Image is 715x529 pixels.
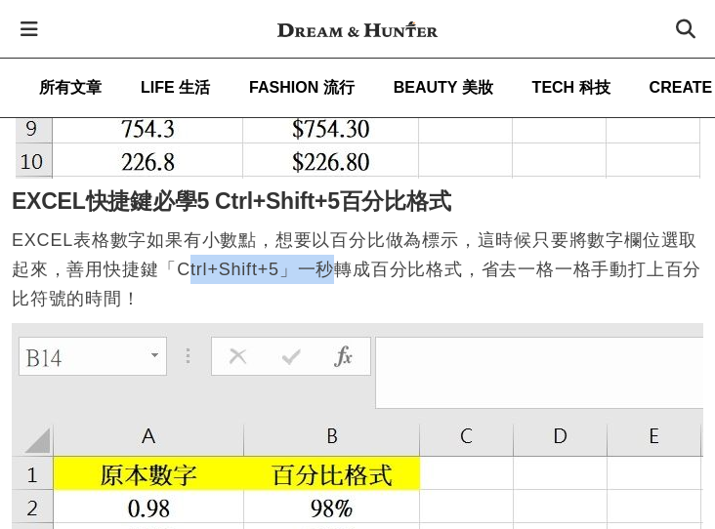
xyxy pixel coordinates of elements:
[141,79,210,96] span: LIFE 生活
[532,79,610,96] span: TECH 科技
[249,59,355,117] a: FASHION 流行
[39,59,102,117] a: 所有文章
[394,79,493,96] span: BEAUTY 美妝
[141,59,210,117] a: LIFE 生活
[39,79,102,96] span: 所有文章
[394,59,493,117] a: BEAUTY 美妝
[532,59,610,117] a: TECH 科技
[249,79,355,96] span: FASHION 流行
[12,188,703,216] h2: EXCEL快捷鍵必學5 Ctrl+Shift+5百分比格式
[268,12,446,47] img: Dream & Hunter
[12,225,703,313] p: EXCEL表格數字如果有小數點，想要以百分比做為標示，這時候只要將數字欄位選取起來，善用快捷鍵「Ctrl+Shift+5」一秒轉成百分比格式，省去一格一格手動打上百分比符號的時間！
